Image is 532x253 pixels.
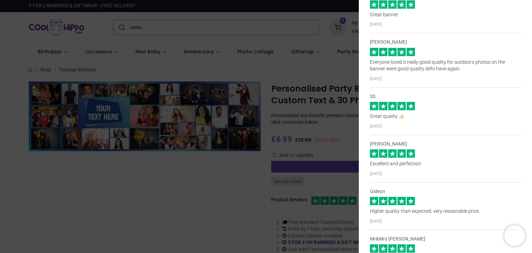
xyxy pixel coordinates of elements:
p: Excellent and perfection [370,160,521,167]
strong: Mr&Mrs [PERSON_NAME] [370,236,425,243]
small: [DATE] [370,22,382,27]
p: Higher quality than expected, very reasonable price. [370,208,521,215]
p: Great quality 👍🏻 [370,113,521,120]
p: Great banner [370,11,521,18]
strong: [PERSON_NAME] [370,39,407,46]
strong: Gideon [370,188,385,195]
small: [DATE] [370,124,382,129]
small: [DATE] [370,171,382,176]
p: Everyone loved it really good quality for outdoors photos on the banner were good quality defo ha... [370,59,521,72]
strong: [PERSON_NAME] [370,141,407,148]
iframe: Brevo live chat [504,225,525,246]
small: [DATE] [370,219,382,224]
strong: SS [370,93,375,100]
small: [DATE] [370,76,382,81]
